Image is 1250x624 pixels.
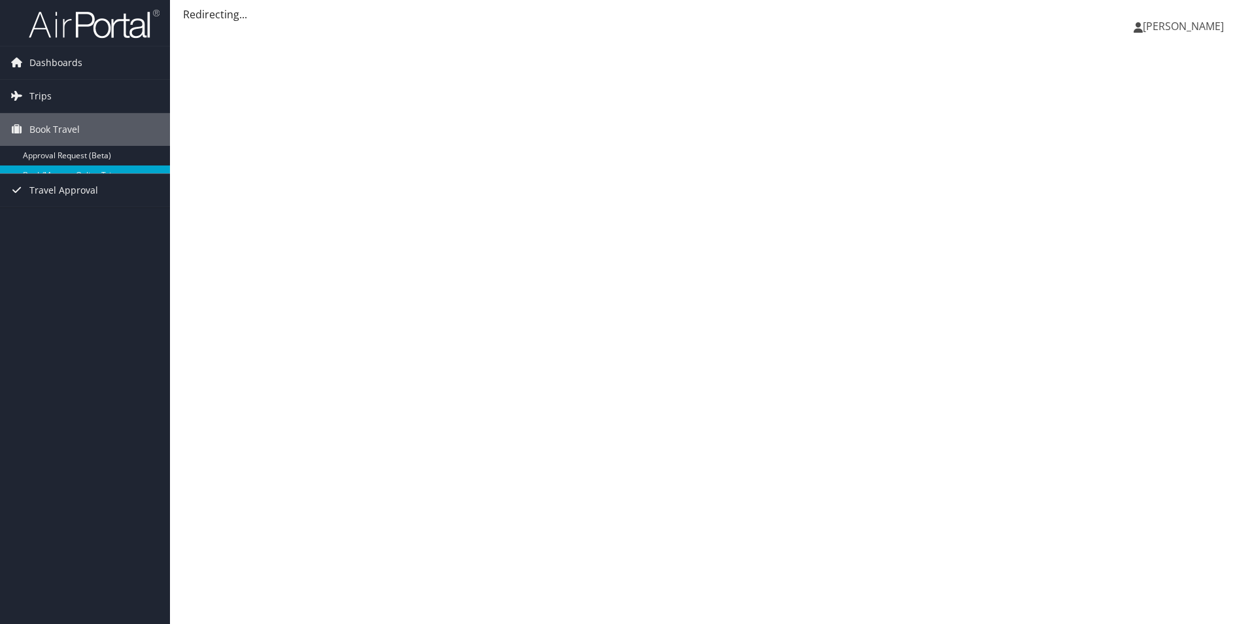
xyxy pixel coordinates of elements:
[1134,7,1237,46] a: [PERSON_NAME]
[29,9,160,39] img: airportal-logo.png
[29,113,80,146] span: Book Travel
[183,7,1237,22] div: Redirecting...
[29,80,52,113] span: Trips
[29,174,98,207] span: Travel Approval
[29,46,82,79] span: Dashboards
[1143,19,1224,33] span: [PERSON_NAME]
